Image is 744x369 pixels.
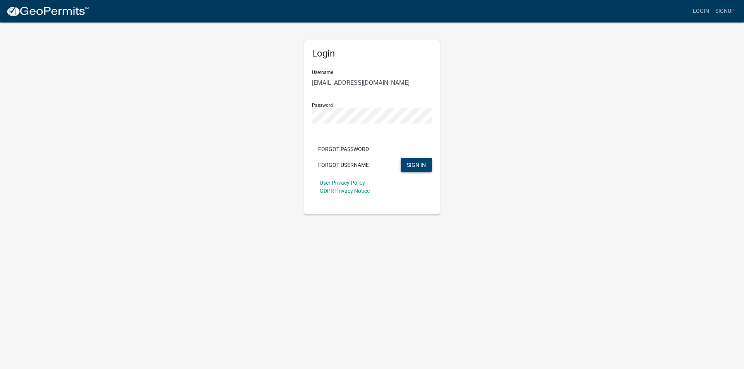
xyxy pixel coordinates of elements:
button: SIGN IN [401,158,432,172]
span: SIGN IN [407,161,426,168]
a: User Privacy Policy [320,180,365,186]
a: Signup [712,4,738,19]
button: Forgot Username [312,158,375,172]
button: Forgot Password [312,142,375,156]
a: GDPR Privacy Notice [320,188,370,194]
a: Login [690,4,712,19]
h5: Login [312,48,432,59]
